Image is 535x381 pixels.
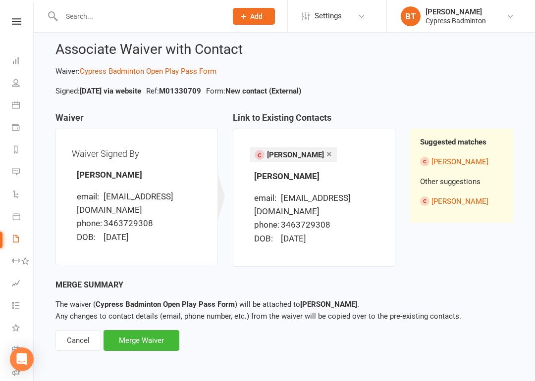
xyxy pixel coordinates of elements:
[254,232,279,245] div: DOB:
[267,150,324,159] span: [PERSON_NAME]
[254,191,279,205] div: email:
[77,190,102,203] div: email:
[426,16,486,25] div: Cypress Badminton
[233,8,275,25] button: Add
[326,146,332,162] a: ×
[254,218,279,232] div: phone:
[72,145,202,162] div: Waiver Signed By
[12,206,34,229] a: Product Sales
[233,113,395,129] h3: Link to Existing Contacts
[431,157,488,166] a: [PERSON_NAME]
[12,95,34,117] a: Calendar
[55,300,359,309] span: The waiver ( ) will be attached to .
[12,273,34,295] a: Assessments
[281,234,306,243] span: [DATE]
[254,171,320,181] strong: [PERSON_NAME]
[55,330,101,351] div: Cancel
[77,191,173,215] span: [EMAIL_ADDRESS][DOMAIN_NAME]
[77,217,102,230] div: phone:
[159,87,201,95] strong: M01330709
[12,50,34,73] a: Dashboard
[55,113,218,129] h3: Waiver
[225,87,301,95] strong: New contact (External)
[77,231,102,244] div: DOB:
[58,9,220,23] input: Search...
[315,5,342,27] span: Settings
[420,177,481,186] span: Other suggestions
[96,300,235,309] strong: Cypress Badminton Open Play Pass Form
[426,7,486,16] div: [PERSON_NAME]
[420,138,486,146] strong: Suggested matches
[12,340,34,362] a: General attendance kiosk mode
[80,67,216,76] a: Cypress Badminton Open Play Pass Form
[12,318,34,340] a: What's New
[431,197,488,206] a: [PERSON_NAME]
[281,220,330,230] span: 3463729308
[55,279,513,291] div: Merge Summary
[55,65,513,77] p: Waiver:
[300,300,357,309] strong: [PERSON_NAME]
[104,330,179,351] div: Merge Waiver
[254,193,351,216] span: [EMAIL_ADDRESS][DOMAIN_NAME]
[401,6,421,26] div: BT
[55,42,513,57] h2: Associate Waiver with Contact
[12,73,34,95] a: People
[12,140,34,162] a: Reports
[80,87,141,95] strong: [DATE] via website
[104,218,153,228] span: 3463729308
[104,232,129,242] span: [DATE]
[12,117,34,140] a: Payments
[53,85,144,97] li: Signed:
[250,12,263,20] span: Add
[204,85,304,97] li: Form:
[144,85,204,97] li: Ref:
[77,170,142,180] strong: [PERSON_NAME]
[10,347,34,371] div: Open Intercom Messenger
[55,298,513,322] p: Any changes to contact details (email, phone number, etc.) from the waiver will be copied over to...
